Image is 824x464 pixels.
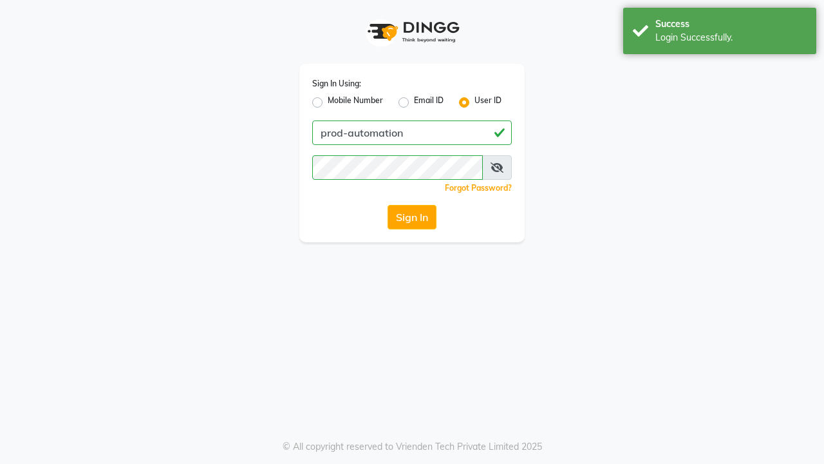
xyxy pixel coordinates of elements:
[312,78,361,90] label: Sign In Using:
[312,121,512,145] input: Username
[388,205,436,229] button: Sign In
[360,13,464,51] img: logo1.svg
[445,183,512,193] a: Forgot Password?
[414,95,444,110] label: Email ID
[328,95,383,110] label: Mobile Number
[474,95,501,110] label: User ID
[312,155,483,180] input: Username
[655,17,807,31] div: Success
[655,31,807,44] div: Login Successfully.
